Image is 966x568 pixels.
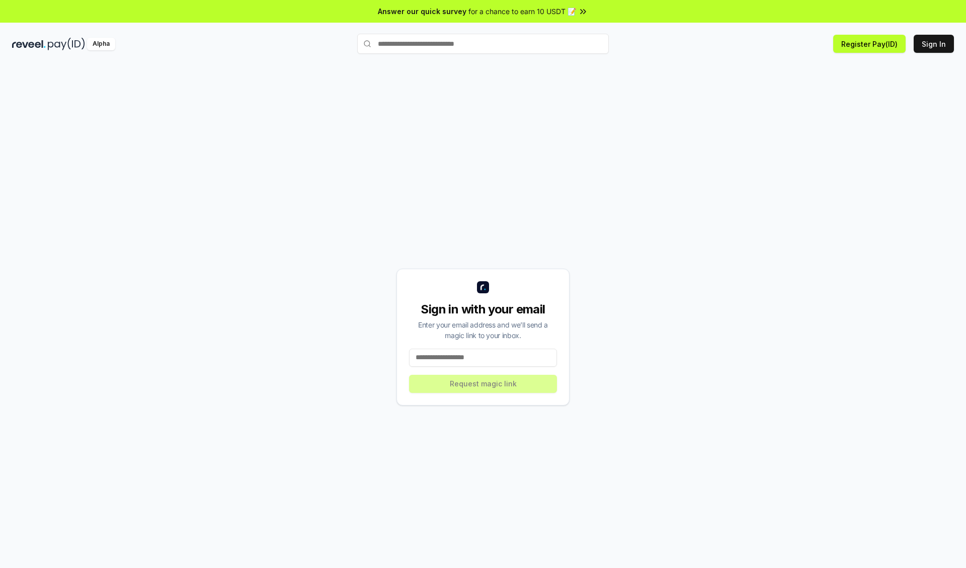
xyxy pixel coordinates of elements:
button: Register Pay(ID) [833,35,906,53]
img: pay_id [48,38,85,50]
div: Alpha [87,38,115,50]
div: Enter your email address and we’ll send a magic link to your inbox. [409,319,557,341]
span: for a chance to earn 10 USDT 📝 [468,6,576,17]
img: reveel_dark [12,38,46,50]
span: Answer our quick survey [378,6,466,17]
button: Sign In [914,35,954,53]
div: Sign in with your email [409,301,557,317]
img: logo_small [477,281,489,293]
